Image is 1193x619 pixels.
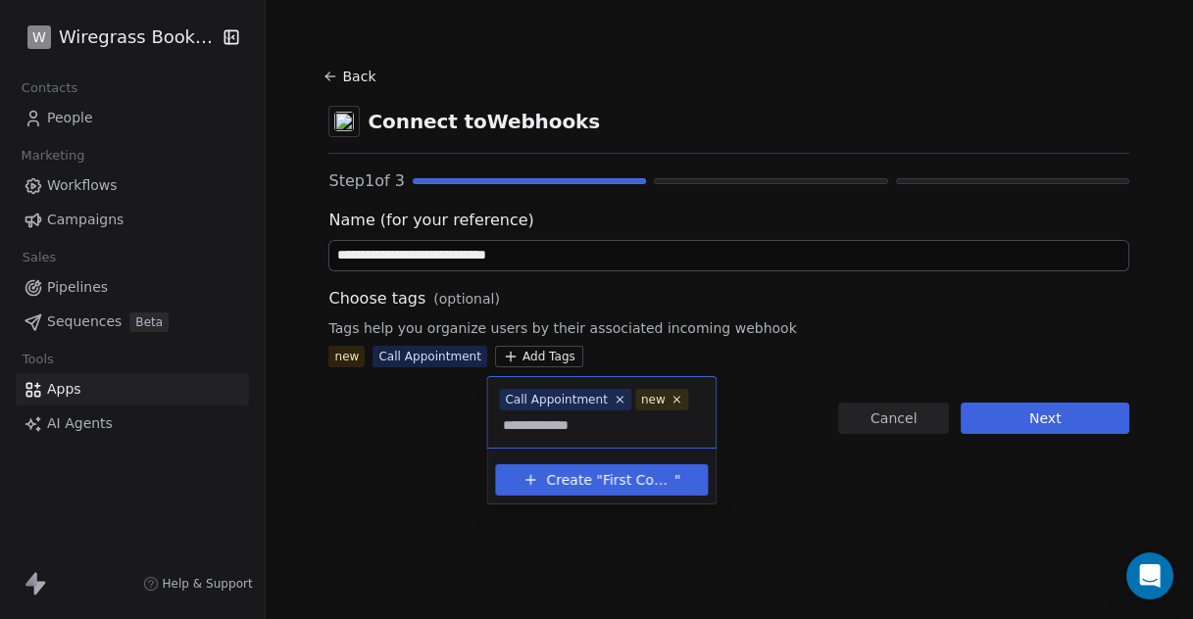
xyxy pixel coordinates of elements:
[546,469,602,490] span: Create "
[674,469,680,490] span: "
[495,456,708,496] div: Suggestions
[603,469,674,490] span: First Contact
[641,391,666,408] div: new
[505,391,608,408] div: Call Appointment
[507,464,696,496] button: Create "First Contact"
